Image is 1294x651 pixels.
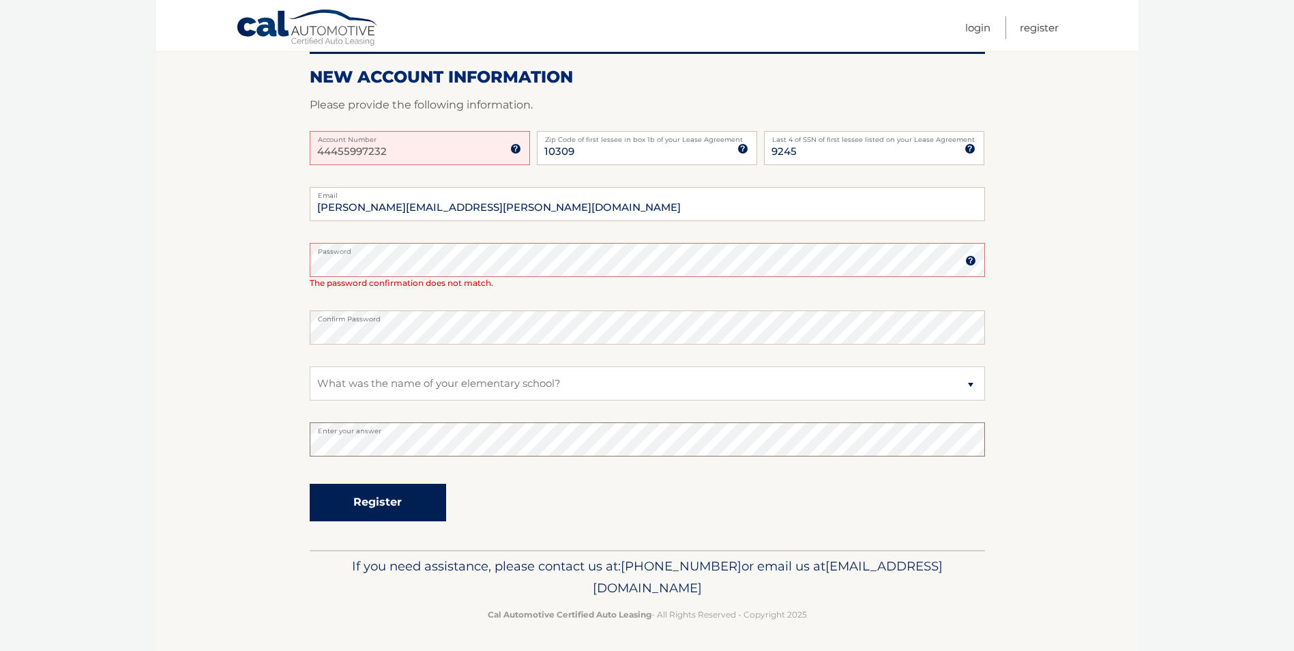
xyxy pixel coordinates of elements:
img: tooltip.svg [965,255,976,266]
input: Zip Code [537,131,757,165]
input: SSN or EIN (last 4 digits only) [764,131,984,165]
img: tooltip.svg [510,143,521,154]
a: Login [965,16,990,39]
label: Last 4 of SSN of first lessee listed on your Lease Agreement [764,131,984,142]
button: Register [310,484,446,521]
img: tooltip.svg [965,143,975,154]
label: Zip Code of first lessee in box 1b of your Lease Agreement [537,131,757,142]
label: Confirm Password [310,310,985,321]
a: Register [1020,16,1059,39]
h2: New Account Information [310,67,985,87]
label: Account Number [310,131,530,142]
label: Email [310,187,985,198]
input: Email [310,187,985,221]
p: Please provide the following information. [310,96,985,115]
label: Password [310,243,985,254]
p: - All Rights Reserved - Copyright 2025 [319,607,976,622]
p: If you need assistance, please contact us at: or email us at [319,555,976,599]
span: The password confirmation does not match. [310,278,493,288]
img: tooltip.svg [737,143,748,154]
label: Enter your answer [310,422,985,433]
span: [EMAIL_ADDRESS][DOMAIN_NAME] [593,558,943,596]
input: Account Number [310,131,530,165]
span: [PHONE_NUMBER] [621,558,741,574]
a: Cal Automotive [236,9,379,48]
strong: Cal Automotive Certified Auto Leasing [488,609,651,620]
